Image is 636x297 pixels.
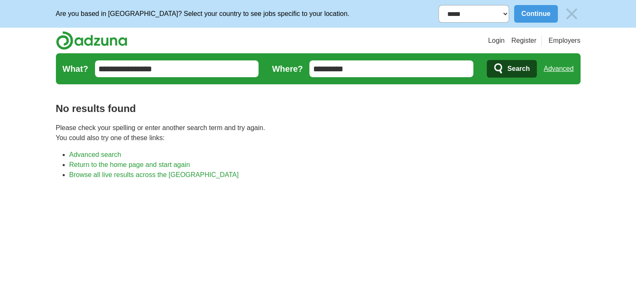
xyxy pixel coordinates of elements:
[563,5,581,23] img: icon_close_no_bg.svg
[272,63,303,75] label: Where?
[69,171,239,178] a: Browse all live results across the [GEOGRAPHIC_DATA]
[56,123,581,143] p: Please check your spelling or enter another search term and try again. You could also try one of ...
[69,161,190,168] a: Return to the home page and start again
[69,151,121,158] a: Advanced search
[487,60,537,78] button: Search
[56,101,581,116] h1: No results found
[549,36,581,46] a: Employers
[507,60,530,77] span: Search
[511,36,536,46] a: Register
[56,9,349,19] p: Are you based in [GEOGRAPHIC_DATA]? Select your country to see jobs specific to your location.
[514,5,557,23] button: Continue
[63,63,88,75] label: What?
[488,36,504,46] a: Login
[544,60,573,77] a: Advanced
[56,187,581,292] iframe: Ads by Google
[56,31,127,50] img: Adzuna logo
